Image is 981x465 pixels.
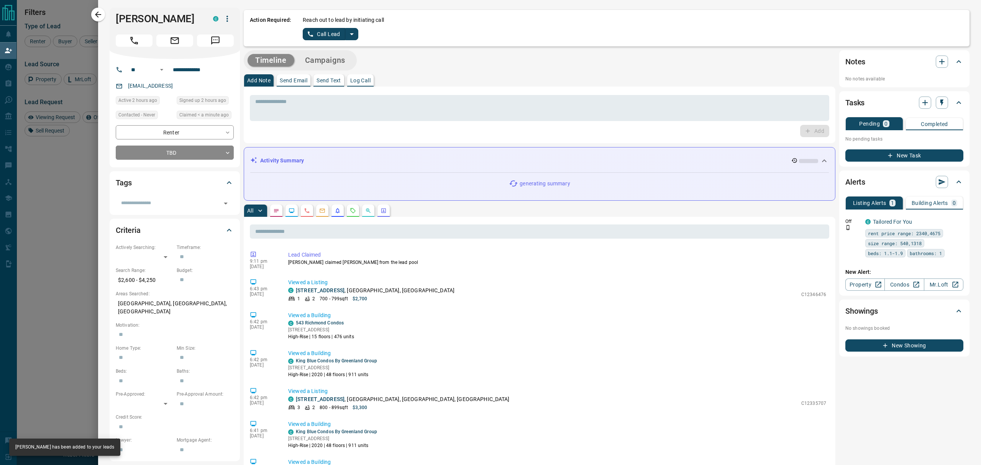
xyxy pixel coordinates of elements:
p: Pre-Approved: [116,391,173,398]
div: condos.ca [288,288,294,293]
span: beds: 1.1-1.9 [868,249,903,257]
p: Completed [921,121,948,127]
p: 6:43 pm [250,286,277,291]
button: Campaigns [297,54,353,67]
p: [STREET_ADDRESS] [288,364,377,371]
p: 6:41 pm [250,428,277,433]
p: All [247,208,253,213]
p: generating summary [520,180,570,188]
p: Motivation: [116,322,234,329]
div: Renter [116,125,234,139]
p: Send Text [317,78,341,83]
p: [GEOGRAPHIC_DATA], [GEOGRAPHIC_DATA], [GEOGRAPHIC_DATA] [116,297,234,318]
button: Call Lead [303,28,345,40]
p: 2 [312,404,315,411]
p: 6:42 pm [250,357,277,362]
svg: Emails [319,208,325,214]
p: Building Alerts [912,200,948,206]
p: New Alert: [845,268,963,276]
p: $3,300 [353,404,367,411]
p: Log Call [350,78,371,83]
p: Credit Score: [116,414,234,421]
div: Fri Aug 15 2025 [177,96,234,107]
div: condos.ca [288,429,294,435]
p: Min Size: [177,345,234,352]
h2: Criteria [116,224,141,236]
p: [DATE] [250,324,277,330]
button: New Showing [845,339,963,352]
div: TBD [116,146,234,160]
span: Email [156,34,193,47]
svg: Calls [304,208,310,214]
div: Notes [845,52,963,71]
p: Listing Alerts [853,200,886,206]
p: [DATE] [250,264,277,269]
button: Open [220,198,231,209]
div: Tags [116,174,234,192]
div: Alerts [845,173,963,191]
p: No pending tasks [845,133,963,145]
div: Fri Aug 15 2025 [177,111,234,121]
div: Activity Summary [250,154,829,168]
p: High-Rise | 15 floors | 476 units [288,333,354,340]
p: , [GEOGRAPHIC_DATA], [GEOGRAPHIC_DATA] [296,287,454,295]
p: Budget: [177,267,234,274]
p: Beds: [116,368,173,375]
p: Areas Searched: [116,290,234,297]
p: 3 [297,404,300,411]
h2: Tasks [845,97,865,109]
p: Viewed a Building [288,420,826,428]
p: C12346476 [801,291,826,298]
p: [STREET_ADDRESS] [288,435,377,442]
span: Claimed < a minute ago [179,111,229,119]
p: High-Rise | 2020 | 48 floors | 911 units [288,442,377,449]
p: Add Note [247,78,271,83]
div: condos.ca [288,396,294,402]
p: 6:42 pm [250,395,277,400]
p: 9:11 pm [250,259,277,264]
div: Tasks [845,93,963,112]
div: [PERSON_NAME] has been added to your leads [15,441,114,454]
p: [DATE] [250,291,277,297]
p: No showings booked [845,325,963,332]
p: C12335707 [801,400,826,407]
svg: Notes [273,208,279,214]
p: Pre-Approval Amount: [177,391,234,398]
p: Timeframe: [177,244,234,251]
a: [STREET_ADDRESS] [296,396,344,402]
p: Viewed a Building [288,311,826,319]
p: Reach out to lead by initiating call [303,16,384,24]
h2: Tags [116,177,131,189]
p: Send Email [280,78,307,83]
span: bathrooms: 1 [910,249,942,257]
button: New Task [845,149,963,162]
svg: Opportunities [365,208,371,214]
div: condos.ca [288,359,294,364]
p: 1 [297,295,300,302]
svg: Requests [350,208,356,214]
p: Baths: [177,368,234,375]
p: Activity Summary [260,157,304,165]
p: Lead Claimed [288,251,826,259]
p: Search Range: [116,267,173,274]
p: $2,600 - $4,250 [116,274,173,287]
h2: Alerts [845,176,865,188]
div: condos.ca [213,16,218,21]
svg: Push Notification Only [845,225,851,230]
p: , [GEOGRAPHIC_DATA], [GEOGRAPHIC_DATA], [GEOGRAPHIC_DATA] [296,395,510,403]
svg: Listing Alerts [335,208,341,214]
p: Action Required: [250,16,291,40]
span: Active 2 hours ago [118,97,157,104]
p: Pending [859,121,880,126]
p: [PERSON_NAME] claimed [PERSON_NAME] from the lead pool [288,259,826,266]
div: Showings [845,302,963,320]
a: King Blue Condos By Greenland Group [296,429,377,434]
a: Property [845,278,885,291]
span: Signed up 2 hours ago [179,97,226,104]
p: 700 - 799 sqft [320,295,348,302]
p: No notes available [845,75,963,82]
button: Timeline [248,54,294,67]
h2: Showings [845,305,878,317]
svg: Agent Actions [381,208,387,214]
p: $2,700 [353,295,367,302]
